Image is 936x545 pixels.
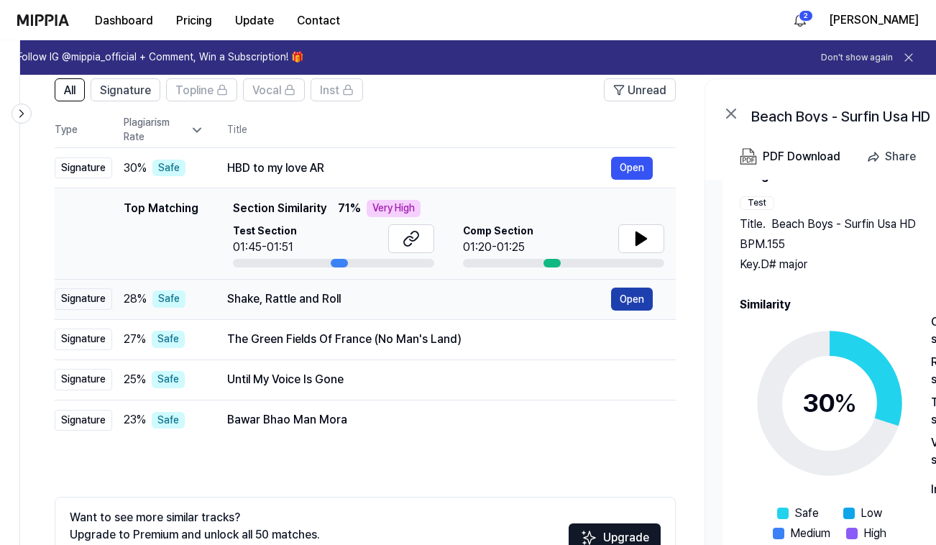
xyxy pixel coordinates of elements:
[861,505,882,522] span: Low
[124,200,198,267] div: Top Matching
[55,369,112,390] div: Signature
[224,6,285,35] button: Update
[834,388,857,418] span: %
[821,52,893,64] button: Don't show again
[829,12,919,29] button: [PERSON_NAME]
[166,78,237,101] button: Topline
[740,216,766,233] span: Title .
[789,9,812,32] button: 알림2
[152,160,185,177] div: Safe
[152,331,185,348] div: Safe
[252,82,281,99] span: Vocal
[91,78,160,101] button: Signature
[604,78,676,101] button: Unread
[233,200,326,217] span: Section Similarity
[320,82,339,99] span: Inst
[55,410,112,431] div: Signature
[55,78,85,101] button: All
[790,525,830,542] span: Medium
[227,290,611,308] div: Shake, Rattle and Roll
[799,10,813,22] div: 2
[227,160,611,177] div: HBD to my love AR
[794,505,819,522] span: Safe
[64,82,75,99] span: All
[463,224,533,239] span: Comp Section
[737,142,843,171] button: PDF Download
[124,371,146,388] span: 25 %
[224,1,285,40] a: Update
[124,116,204,144] div: Plagiarism Rate
[124,411,146,429] span: 23 %
[227,331,653,348] div: The Green Fields Of France (No Man's Land)
[740,148,757,165] img: PDF Download
[763,147,840,166] div: PDF Download
[367,200,421,217] div: Very High
[152,290,185,308] div: Safe
[227,371,653,388] div: Until My Voice Is Gone
[55,329,112,350] div: Signature
[243,78,305,101] button: Vocal
[165,6,224,35] button: Pricing
[233,239,297,256] div: 01:45-01:51
[100,82,151,99] span: Signature
[463,239,533,256] div: 01:20-01:25
[55,288,112,310] div: Signature
[124,331,146,348] span: 27 %
[628,82,666,99] span: Unread
[227,411,653,429] div: Bawar Bhao Man Mora
[233,224,297,239] span: Test Section
[285,6,352,35] button: Contact
[885,147,916,166] div: Share
[771,216,916,233] span: Beach Boys - Surfin Usa HD
[740,196,774,210] div: Test
[740,236,919,253] div: BPM. 155
[740,256,919,273] div: Key. D# major
[152,371,185,388] div: Safe
[611,288,653,311] button: Open
[55,157,112,179] div: Signature
[83,6,165,35] button: Dashboard
[861,142,927,171] button: Share
[338,200,361,217] span: 71 %
[17,14,69,26] img: logo
[792,12,809,29] img: 알림
[611,157,653,180] button: Open
[311,78,363,101] button: Inst
[863,525,886,542] span: High
[70,509,320,544] div: Want to see more similar tracks? Upgrade to Premium and unlock all 50 matches.
[227,113,676,147] th: Title
[17,50,303,65] h1: Follow IG @mippia_official + Comment, Win a Subscription! 🎁
[152,412,185,429] div: Safe
[55,113,112,148] th: Type
[175,82,214,99] span: Topline
[802,384,857,423] div: 30
[124,290,147,308] span: 28 %
[124,160,147,177] span: 30 %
